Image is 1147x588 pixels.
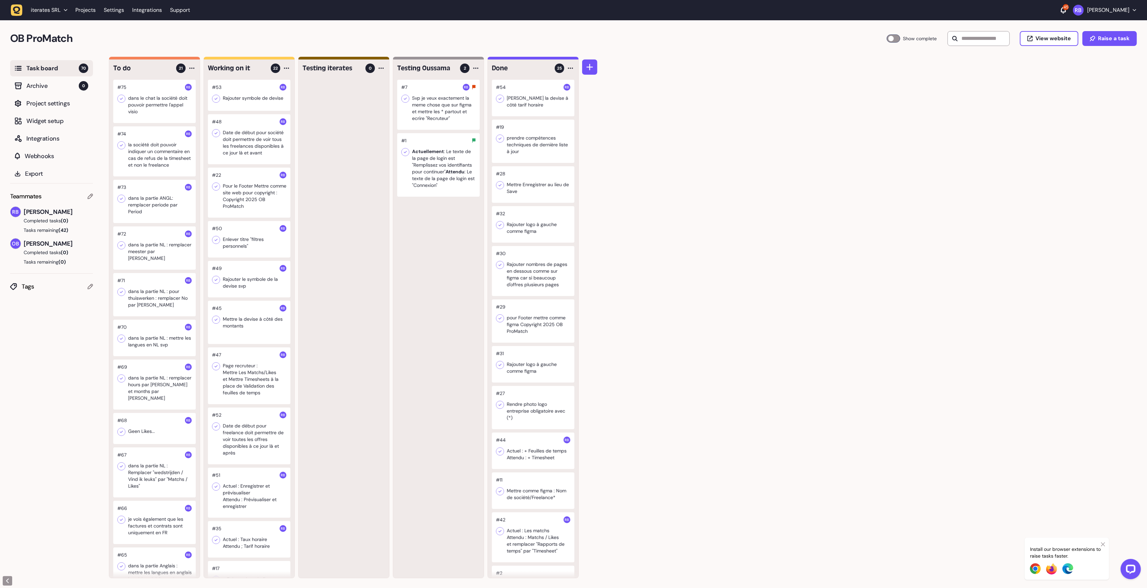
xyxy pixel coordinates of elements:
img: Rodolphe Balay [10,207,21,217]
img: Rodolphe Balay [185,505,192,512]
img: Rodolphe Balay [280,84,286,91]
span: (42) [58,227,68,233]
button: iterates SRL [11,4,71,16]
span: Task board [26,64,79,73]
span: [PERSON_NAME] [24,207,93,217]
img: Rodolphe Balay [280,265,286,272]
button: View website [1020,31,1078,46]
span: [PERSON_NAME] [24,239,93,248]
span: 22 [273,65,278,71]
img: Rodolphe Balay [280,118,286,125]
h4: Working on it [208,64,266,73]
img: Rodolphe Balay [280,412,286,418]
img: Rodolphe Balay [185,184,192,191]
span: 70 [79,64,88,73]
span: 0 [369,65,372,71]
p: Install our browser extensions to raise tasks faster. [1030,546,1104,559]
button: [PERSON_NAME] [1073,5,1136,16]
span: Webhooks [25,151,88,161]
h2: OB ProMatch [10,30,887,47]
span: 25 [557,65,562,71]
img: Rodolphe Balay [185,552,192,558]
button: Tasks remaining(42) [10,227,93,234]
img: Rodolphe Balay [463,84,470,91]
span: iterates SRL [31,7,61,14]
img: Rodolphe Balay [185,451,192,458]
iframe: LiveChat chat widget [1115,556,1144,585]
span: 21 [179,65,183,71]
button: Raise a task [1082,31,1137,46]
img: Rodolphe Balay [280,225,286,232]
h4: Testing iterates [303,64,361,73]
span: Project settings [26,99,88,108]
img: Rodolphe Balay [185,84,192,91]
span: Export [25,169,88,178]
span: View website [1035,36,1071,41]
button: Task board70 [10,60,93,76]
p: [PERSON_NAME] [1087,7,1129,14]
img: Rodolphe Balay [564,84,570,91]
button: Archive0 [10,78,93,94]
div: 45 [1063,4,1069,10]
span: Widget setup [26,116,88,126]
img: Rodolphe Balay [280,305,286,312]
span: Raise a task [1098,36,1129,41]
img: Firefox Extension [1046,563,1057,574]
button: Tasks remaining(0) [10,259,93,265]
img: Rodolphe Balay [185,230,192,237]
img: Rodolphe Balay [185,130,192,137]
span: (0) [61,249,68,255]
img: Rodolphe Balay [1073,5,1084,16]
a: Settings [104,4,124,16]
button: Widget setup [10,113,93,129]
img: Rodolphe Balay [185,324,192,330]
span: (0) [58,259,66,265]
button: Completed tasks(0) [10,217,88,224]
img: Rodolphe Balay [280,472,286,479]
a: Projects [75,4,96,16]
button: Completed tasks(0) [10,249,88,256]
button: Webhooks [10,148,93,164]
span: Integrations [26,134,88,143]
img: Rodolphe Balay [280,351,286,358]
button: Integrations [10,130,93,147]
h4: Testing Oussama [397,64,455,73]
img: Rodolphe Balay [280,525,286,532]
img: Oussama Bahassou [10,239,21,249]
button: Export [10,166,93,182]
a: Support [170,7,190,14]
a: Integrations [132,4,162,16]
img: Rodolphe Balay [280,172,286,178]
span: (0) [61,218,68,224]
button: Project settings [10,95,93,112]
span: Teammates [10,192,42,201]
h4: Done [492,64,550,73]
span: Show complete [903,34,937,43]
span: 2 [464,65,466,71]
img: Rodolphe Balay [564,437,570,443]
img: Rodolphe Balay [185,417,192,424]
img: Edge Extension [1062,563,1073,574]
h4: To do [113,64,171,73]
img: Rodolphe Balay [564,516,570,523]
img: Rodolphe Balay [185,364,192,370]
span: 0 [79,81,88,91]
img: Chrome Extension [1030,563,1041,574]
img: Rodolphe Balay [185,277,192,284]
span: Archive [26,81,79,91]
span: Tags [22,282,88,291]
